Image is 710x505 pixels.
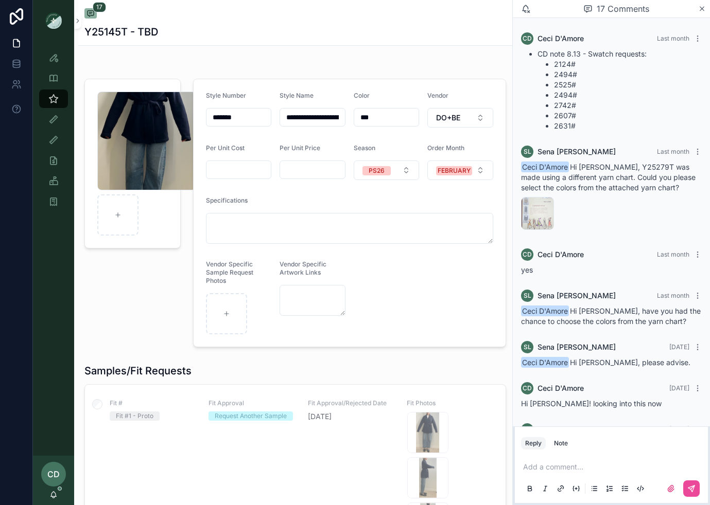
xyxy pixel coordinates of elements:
[657,34,689,42] span: Last month
[206,144,245,152] span: Per Unit Cost
[33,41,74,224] div: scrollable content
[521,265,533,274] span: yes
[45,12,62,29] img: App logo
[523,250,532,259] span: CD
[524,292,531,300] span: SL
[436,113,460,123] span: DO+BE
[657,292,689,299] span: Last month
[550,437,572,449] button: Note
[538,342,616,352] span: Sena [PERSON_NAME]
[521,357,569,368] span: Ceci D'Amore
[354,160,420,180] button: Select Button
[280,144,320,152] span: Per Unit Price
[521,399,662,408] span: Hi [PERSON_NAME]! looking into this now
[369,166,385,175] div: PS26
[215,411,287,421] div: Request Another Sample
[84,364,192,378] h1: Samples/Fit Requests
[47,468,60,480] span: CD
[308,399,394,407] span: Fit Approval/Rejected Date
[84,8,97,21] button: 17
[427,108,493,128] button: Select Button
[657,148,689,155] span: Last month
[538,291,616,301] span: Sena [PERSON_NAME]
[538,249,584,260] span: Ceci D'Amore
[110,399,196,407] span: Fit #
[521,358,690,367] span: Hi [PERSON_NAME], please advise.
[206,260,253,284] span: Vendor Specific Sample Request Photos
[554,80,702,90] li: 2525#
[538,383,584,393] span: Ceci D'Amore
[521,306,701,326] span: Hi [PERSON_NAME], have you had the chance to choose the colors from the yarn chart?
[427,92,448,99] span: Vendor
[354,92,370,99] span: Color
[521,305,569,316] span: Ceci D'Amore
[206,196,248,204] span: Specifications
[554,121,702,131] li: 2631#
[657,250,689,258] span: Last month
[554,59,702,69] li: 2124#
[669,425,689,433] span: [DATE]
[538,33,584,44] span: Ceci D'Amore
[523,425,532,434] span: CD
[524,148,531,156] span: SL
[538,147,616,157] span: Sena [PERSON_NAME]
[206,92,246,99] span: Style Number
[523,384,532,392] span: CD
[554,439,568,447] div: Note
[427,160,493,180] button: Select Button
[521,163,696,192] span: Hi [PERSON_NAME], Y25279T was made using a different yarn chart. Could you please select the colo...
[407,399,493,407] span: Fit Photos
[116,411,153,421] div: Fit #1 - Proto
[209,399,295,407] span: Fit Approval
[93,2,106,12] span: 17
[521,161,569,172] span: Ceci D'Amore
[669,343,689,351] span: [DATE]
[84,25,158,39] h1: Y25145T - TBD
[538,49,702,131] li: CD note 8.13 - Swatch requests:
[308,411,394,422] span: [DATE]
[669,384,689,392] span: [DATE]
[554,111,702,121] li: 2607#
[354,144,375,152] span: Season
[427,144,464,152] span: Order Month
[597,3,649,15] span: 17 Comments
[280,92,314,99] span: Style Name
[523,34,532,43] span: CD
[554,69,702,80] li: 2494#
[524,343,531,351] span: SL
[554,90,702,100] li: 2494#
[521,437,546,449] button: Reply
[280,260,326,276] span: Vendor Specific Artwork Links
[438,166,471,175] div: FEBRUARY
[538,424,584,435] span: Ceci D'Amore
[554,100,702,111] li: 2742#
